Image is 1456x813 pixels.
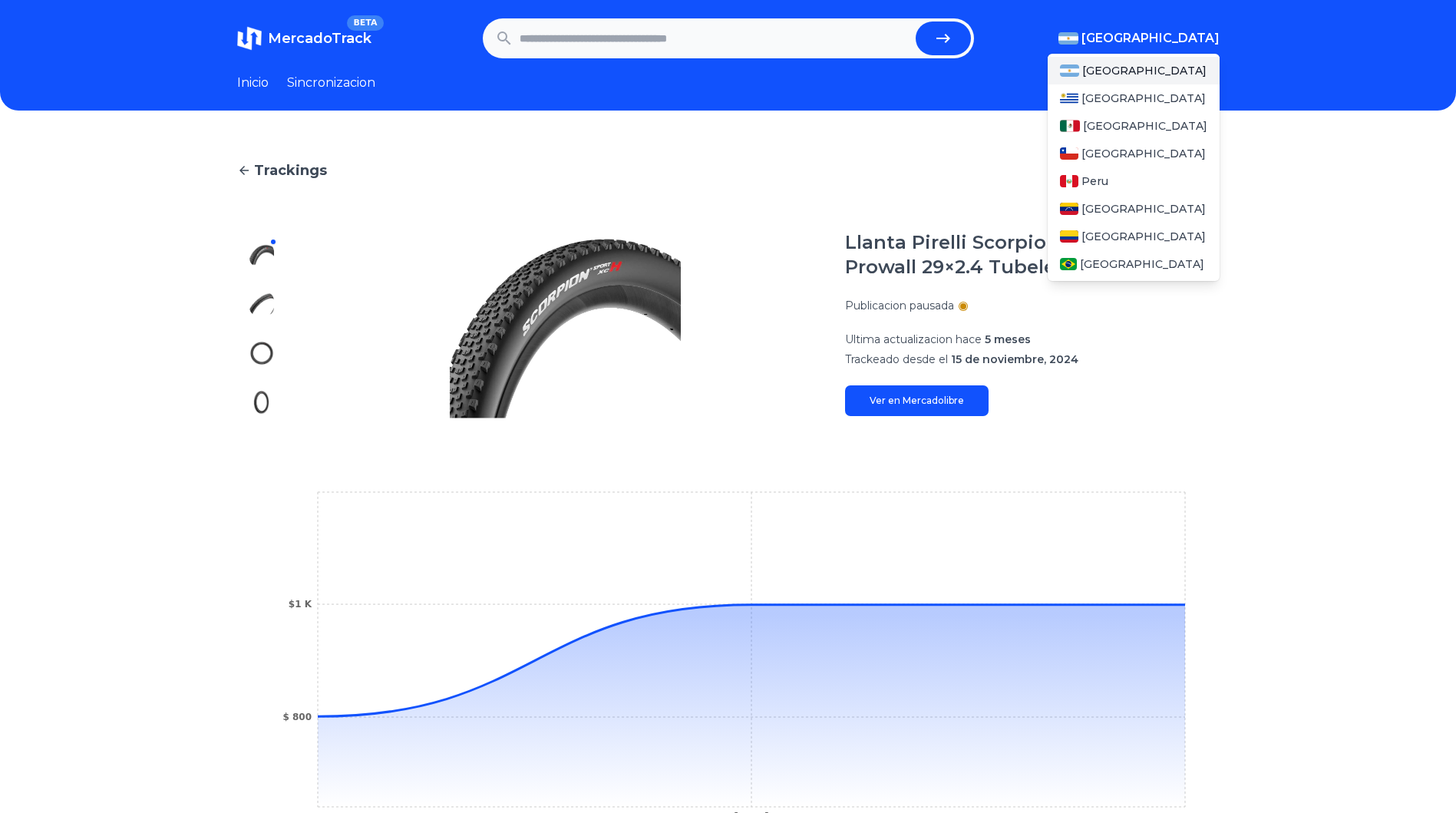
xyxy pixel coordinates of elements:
[845,352,948,366] span: Trackeado desde el
[249,292,274,316] img: Llanta Pirelli Scorpion Sport Xc H Prowall 29×2.4 Tubeless Color Negro
[1058,32,1078,45] img: Argentina
[1060,92,1078,104] img: Uruguay
[1060,64,1080,77] img: Argentina
[1081,146,1206,161] span: [GEOGRAPHIC_DATA]
[845,332,982,346] span: Ultima actualizacion hace
[249,390,274,415] img: Llanta Pirelli Scorpion Sport Xc H Prowall 29×2.4 Tubeless Color Negro
[1060,175,1078,187] img: Peru
[1048,250,1220,278] a: Brasil[GEOGRAPHIC_DATA]
[237,160,1220,181] a: Trackings
[1081,201,1206,216] span: [GEOGRAPHIC_DATA]
[347,15,383,31] span: BETA
[1058,29,1220,48] button: [GEOGRAPHIC_DATA]
[282,712,312,722] tspan: $ 800
[845,298,954,313] p: Publicacion pausada
[237,74,269,92] a: Inicio
[1060,258,1078,270] img: Brasil
[985,332,1031,346] span: 5 meses
[1048,167,1220,195] a: PeruPeru
[1048,140,1220,167] a: Chile[GEOGRAPHIC_DATA]
[1048,84,1220,112] a: Uruguay[GEOGRAPHIC_DATA]
[237,26,262,51] img: MercadoTrack
[1081,29,1220,48] span: [GEOGRAPHIC_DATA]
[288,599,312,610] tspan: $1 K
[845,385,989,416] a: Ver en Mercadolibre
[1081,91,1206,106] span: [GEOGRAPHIC_DATA]
[1060,230,1078,243] img: Colombia
[1048,223,1220,250] a: Colombia[GEOGRAPHIC_DATA]
[1081,229,1206,244] span: [GEOGRAPHIC_DATA]
[845,230,1220,279] h1: Llanta Pirelli Scorpion Sport Xc H Prowall 29×2.4 Tubeless Color Negro
[951,352,1078,366] span: 15 de noviembre, 2024
[268,30,371,47] span: MercadoTrack
[249,341,274,365] img: Llanta Pirelli Scorpion Sport Xc H Prowall 29×2.4 Tubeless Color Negro
[249,243,274,267] img: Llanta Pirelli Scorpion Sport Xc H Prowall 29×2.4 Tubeless Color Negro
[1081,174,1108,189] span: Peru
[1083,118,1207,134] span: [GEOGRAPHIC_DATA]
[287,74,375,92] a: Sincronizacion
[254,160,327,181] span: Trackings
[1080,256,1204,272] span: [GEOGRAPHIC_DATA]
[1048,112,1220,140] a: Mexico[GEOGRAPHIC_DATA]
[1060,203,1078,215] img: Venezuela
[237,26,371,51] a: MercadoTrackBETA
[1082,63,1207,78] span: [GEOGRAPHIC_DATA]
[1060,120,1080,132] img: Mexico
[1060,147,1078,160] img: Chile
[317,230,814,427] img: Llanta Pirelli Scorpion Sport Xc H Prowall 29×2.4 Tubeless Color Negro
[1048,57,1220,84] a: Argentina[GEOGRAPHIC_DATA]
[1048,195,1220,223] a: Venezuela[GEOGRAPHIC_DATA]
